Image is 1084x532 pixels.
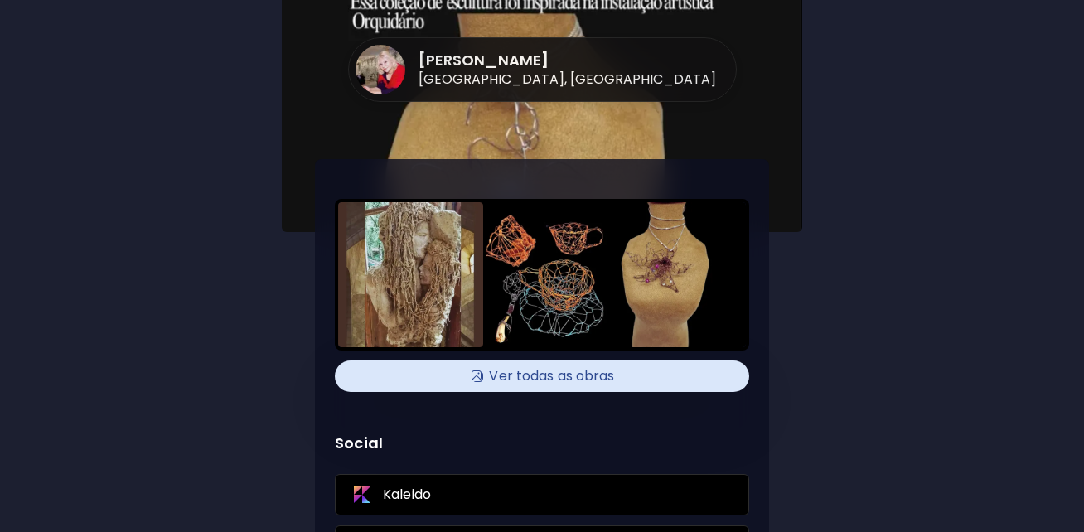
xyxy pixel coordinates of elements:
[345,364,739,389] h4: Ver todas as obras
[469,202,614,347] img: https://cdn.kaleido.art/CDN/Artwork/175617/Thumbnail/medium.webp?updated=778344
[419,51,716,70] h4: [PERSON_NAME]
[383,486,431,504] p: Kaleido
[419,70,716,89] h5: [GEOGRAPHIC_DATA], [GEOGRAPHIC_DATA]
[335,360,749,392] div: AvailableVer todas as obras
[469,364,486,389] img: Available
[335,432,749,454] p: Social
[356,45,716,94] div: [PERSON_NAME][GEOGRAPHIC_DATA], [GEOGRAPHIC_DATA]
[352,485,372,505] img: Kaleido
[601,202,746,347] img: https://cdn.kaleido.art/CDN/Artwork/175615/Thumbnail/medium.webp?updated=778335
[338,202,483,347] img: https://cdn.kaleido.art/CDN/Artwork/175577/Thumbnail/large.webp?updated=778158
